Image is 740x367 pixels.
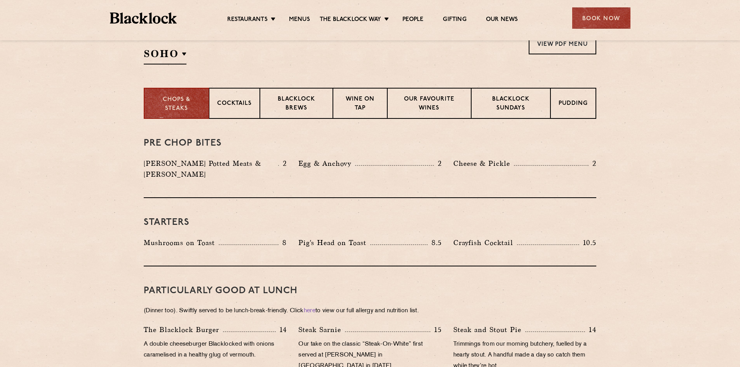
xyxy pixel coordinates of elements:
h2: SOHO [144,47,186,64]
div: Book Now [572,7,630,29]
p: Crayfish Cocktail [453,237,517,248]
p: Cocktails [217,99,252,109]
p: [PERSON_NAME] Potted Meats & [PERSON_NAME] [144,158,278,180]
p: Cheese & Pickle [453,158,514,169]
p: Our favourite wines [395,95,463,113]
p: Egg & Anchovy [298,158,355,169]
img: BL_Textured_Logo-footer-cropped.svg [110,12,177,24]
a: Our News [486,16,518,24]
h3: Starters [144,217,596,228]
a: View PDF Menu [529,33,596,54]
p: Steak and Stout Pie [453,324,525,335]
h3: PARTICULARLY GOOD AT LUNCH [144,286,596,296]
h3: Pre Chop Bites [144,138,596,148]
p: 10.5 [579,238,596,248]
a: here [304,308,315,314]
a: Menus [289,16,310,24]
a: Restaurants [227,16,268,24]
a: People [402,16,423,24]
p: 15 [430,325,442,335]
a: The Blacklock Way [320,16,381,24]
p: Blacklock Sundays [479,95,542,113]
a: Gifting [443,16,466,24]
p: 14 [585,325,596,335]
p: Mushrooms on Toast [144,237,219,248]
p: Blacklock Brews [268,95,325,113]
p: 2 [434,158,442,169]
p: Wine on Tap [341,95,379,113]
p: 8.5 [428,238,442,248]
p: Steak Sarnie [298,324,345,335]
p: Pudding [559,99,588,109]
p: 2 [279,158,287,169]
p: Pig's Head on Toast [298,237,370,248]
p: A double cheeseburger Blacklocked with onions caramelised in a healthy glug of vermouth. [144,339,287,361]
p: Chops & Steaks [152,96,201,113]
p: 14 [276,325,287,335]
p: The Blacklock Burger [144,324,223,335]
p: 8 [279,238,287,248]
p: 2 [589,158,596,169]
p: (Dinner too). Swiftly served to be lunch-break-friendly. Click to view our full allergy and nutri... [144,306,596,317]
